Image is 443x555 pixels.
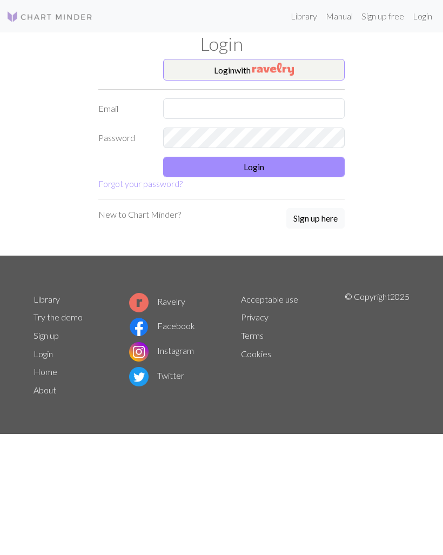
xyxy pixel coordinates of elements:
a: Forgot your password? [98,178,183,189]
a: Library [33,294,60,304]
a: Terms [241,330,264,340]
a: Sign up here [286,208,345,230]
img: Logo [6,10,93,23]
a: Twitter [129,370,184,380]
label: Email [92,98,157,119]
a: Cookies [241,349,271,359]
a: Facebook [129,320,195,331]
a: Acceptable use [241,294,298,304]
a: Ravelry [129,296,185,306]
a: Sign up [33,330,59,340]
label: Password [92,128,157,148]
img: Ravelry [252,63,294,76]
button: Sign up here [286,208,345,229]
a: About [33,385,56,395]
a: Login [408,5,437,27]
img: Ravelry logo [129,293,149,312]
p: New to Chart Minder? [98,208,181,221]
p: © Copyright 2025 [345,290,410,399]
button: Loginwith [163,59,345,81]
a: Home [33,366,57,377]
a: Manual [321,5,357,27]
a: Privacy [241,312,269,322]
a: Sign up free [357,5,408,27]
img: Instagram logo [129,342,149,362]
a: Instagram [129,345,194,356]
img: Twitter logo [129,367,149,386]
a: Try the demo [33,312,83,322]
a: Library [286,5,321,27]
button: Login [163,157,345,177]
a: Login [33,349,53,359]
h1: Login [27,32,416,55]
img: Facebook logo [129,317,149,337]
